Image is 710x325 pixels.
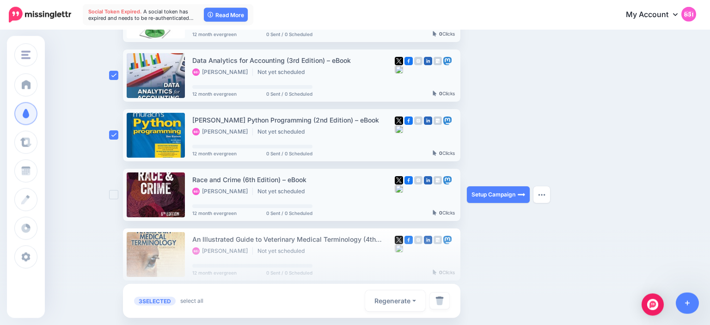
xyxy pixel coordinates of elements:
[434,57,442,65] img: google_business-grey-square.png
[192,188,253,195] li: [PERSON_NAME]
[139,298,142,304] span: 3
[257,68,309,76] li: Not yet scheduled
[404,176,413,184] img: facebook-square.png
[88,8,194,21] span: A social token has expired and needs to be re-authenticated…
[266,92,312,96] span: 0 Sent / 0 Scheduled
[433,150,437,156] img: pointer-grey-darker.png
[192,174,395,185] div: Race and Crime (6th Edition) – eBook
[439,210,442,215] b: 0
[424,57,432,65] img: linkedin-square.png
[424,176,432,184] img: linkedin-square.png
[414,57,422,65] img: instagram-grey-square.png
[192,128,253,135] li: [PERSON_NAME]
[134,297,176,306] span: SELECTED
[433,151,455,156] div: Clicks
[617,4,696,26] a: My Account
[404,117,413,125] img: facebook-square.png
[467,186,530,203] a: Setup Campaign
[433,31,455,37] div: Clicks
[395,176,403,184] img: twitter-square.png
[257,128,309,135] li: Not yet scheduled
[439,31,442,37] b: 0
[395,65,403,74] img: bluesky-grey-square.png
[88,8,142,15] span: Social Token Expired.
[433,91,455,97] div: Clicks
[192,55,395,66] div: Data Analytics for Accounting (3rd Edition) – eBook
[434,176,442,184] img: google_business-grey-square.png
[433,210,437,215] img: pointer-grey-darker.png
[395,184,403,193] img: bluesky-grey-square.png
[443,57,452,65] img: mastodon-square.png
[266,151,312,156] span: 0 Sent / 0 Scheduled
[404,57,413,65] img: facebook-square.png
[192,211,237,215] span: 12 month evergreen
[538,193,545,196] img: dots.png
[192,151,237,156] span: 12 month evergreen
[433,210,455,216] div: Clicks
[642,294,664,316] div: Open Intercom Messenger
[395,125,403,133] img: bluesky-grey-square.png
[414,117,422,125] img: instagram-grey-square.png
[439,150,442,156] b: 0
[257,188,309,195] li: Not yet scheduled
[395,57,403,65] img: twitter-square.png
[180,296,203,306] a: select all
[192,115,395,125] div: [PERSON_NAME] Python Programming (2nd Edition) – eBook
[433,31,437,37] img: pointer-grey-darker.png
[435,296,444,306] img: trash.png
[9,7,71,23] img: Missinglettr
[192,68,253,76] li: [PERSON_NAME]
[21,51,31,59] img: menu.png
[443,176,452,184] img: mastodon-square.png
[443,117,452,125] img: mastodon-square.png
[414,176,422,184] img: instagram-grey-square.png
[433,91,437,96] img: pointer-grey-darker.png
[266,211,312,215] span: 0 Sent / 0 Scheduled
[204,8,248,22] a: Read More
[434,117,442,125] img: google_business-grey-square.png
[439,91,442,96] b: 0
[424,117,432,125] img: linkedin-square.png
[192,92,237,96] span: 12 month evergreen
[192,32,237,37] span: 12 month evergreen
[395,117,403,125] img: twitter-square.png
[518,191,525,198] img: arrow-long-right-white.png
[365,290,425,312] button: Regenerate
[266,32,312,37] span: 0 Sent / 0 Scheduled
